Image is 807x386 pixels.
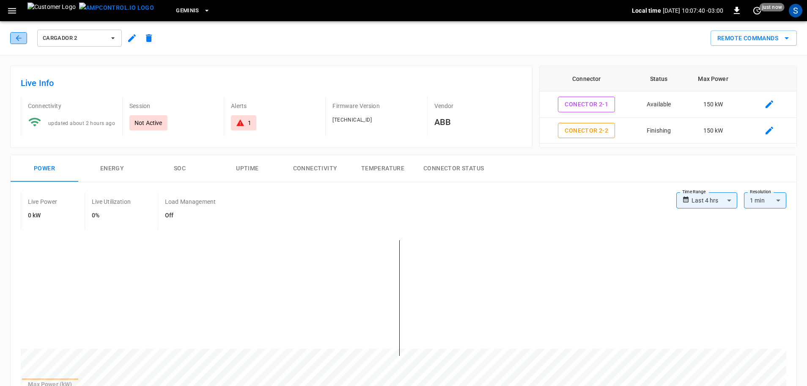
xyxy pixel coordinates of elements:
[750,4,764,17] button: set refresh interval
[79,3,154,13] img: ampcontrol.io logo
[332,117,372,123] span: [TECHNICAL_ID]
[540,66,796,196] table: connector table
[417,155,491,182] button: Connector Status
[349,155,417,182] button: Temperature
[48,120,115,126] span: updated about 2 hours ago
[750,189,771,195] label: Resolution
[634,144,684,170] td: Faulted
[21,76,522,90] h6: Live Info
[28,211,58,220] h6: 0 kW
[43,33,105,43] span: Cargador 2
[692,192,737,208] div: Last 4 hrs
[146,155,214,182] button: SOC
[434,115,522,129] h6: ABB
[165,197,216,206] p: Load Management
[634,92,684,118] td: Available
[165,211,216,220] h6: Off
[684,118,742,144] td: 150 kW
[634,118,684,144] td: Finishing
[176,6,199,16] span: Geminis
[27,3,76,19] img: Customer Logo
[684,144,742,170] td: 150 kW
[663,6,723,15] p: [DATE] 10:07:40 -03:00
[281,155,349,182] button: Connectivity
[558,123,615,139] button: Conector 2-2
[28,102,115,110] p: Connectivity
[434,102,522,110] p: Vendor
[558,97,615,112] button: Conector 2-1
[134,119,162,127] p: Not Active
[92,197,131,206] p: Live Utilization
[789,4,802,17] div: profile-icon
[11,155,78,182] button: Power
[214,155,281,182] button: Uptime
[37,30,122,47] button: Cargador 2
[78,155,146,182] button: Energy
[540,66,634,92] th: Connector
[682,189,706,195] label: Time Range
[248,119,251,127] div: 1
[173,3,214,19] button: Geminis
[744,192,786,208] div: 1 min
[760,3,785,11] span: just now
[684,66,742,92] th: Max Power
[28,197,58,206] p: Live Power
[711,31,797,46] button: Remote Commands
[632,6,661,15] p: Local time
[332,102,420,110] p: Firmware Version
[129,102,217,110] p: Session
[634,66,684,92] th: Status
[711,31,797,46] div: remote commands options
[684,92,742,118] td: 150 kW
[92,211,131,220] h6: 0%
[231,102,318,110] p: Alerts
